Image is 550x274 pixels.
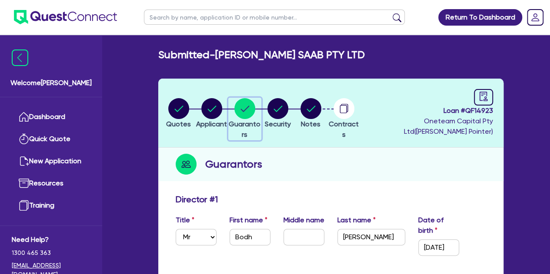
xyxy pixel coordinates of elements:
img: icon-menu-close [12,50,28,66]
a: Quick Quote [12,128,90,150]
span: Security [265,120,291,128]
img: step-icon [176,154,197,175]
a: Return To Dashboard [438,9,522,26]
label: Title [176,215,194,225]
h3: Director # 1 [176,194,218,205]
button: Applicant [196,98,227,130]
img: resources [19,178,29,188]
a: Dashboard [12,106,90,128]
span: audit [479,92,488,101]
label: Date of birth [418,215,459,236]
label: First name [230,215,267,225]
span: Loan # QF14923 [363,106,493,116]
a: audit [474,89,493,106]
a: New Application [12,150,90,172]
span: 1300 465 363 [12,248,90,257]
a: Training [12,195,90,217]
button: Security [264,98,291,130]
a: Dropdown toggle [524,6,547,29]
label: Last name [337,215,376,225]
span: Contracts [329,120,359,139]
button: Guarantors [228,98,261,140]
span: Notes [301,120,320,128]
span: Welcome [PERSON_NAME] [10,78,92,88]
img: training [19,200,29,211]
img: quick-quote [19,134,29,144]
label: Middle name [283,215,324,225]
a: Resources [12,172,90,195]
input: DD / MM / YYYY [418,239,459,256]
img: quest-connect-logo-blue [14,10,117,24]
input: Search by name, application ID or mobile number... [144,10,405,25]
h2: Submitted - [PERSON_NAME] SAAB PTY LTD [158,49,365,61]
span: Quotes [166,120,191,128]
img: new-application [19,156,29,166]
h2: Guarantors [205,156,262,172]
button: Quotes [166,98,191,130]
span: Guarantors [229,120,260,139]
span: Oneteam Capital Pty Ltd ( [PERSON_NAME] Pointer ) [404,117,493,135]
button: Notes [300,98,322,130]
button: Contracts [327,98,360,140]
span: Applicant [196,120,227,128]
span: Need Help? [12,234,90,245]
